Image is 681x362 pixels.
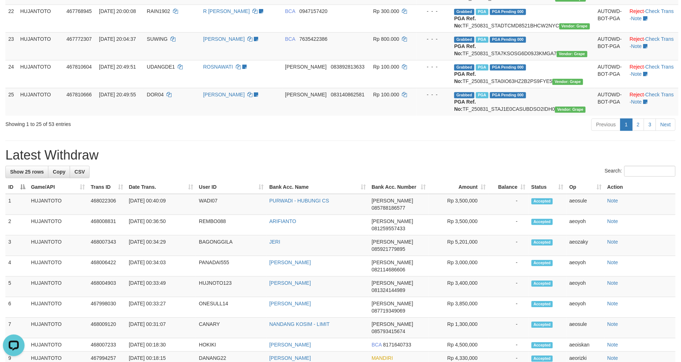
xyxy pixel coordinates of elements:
td: TF_250831_STA0IO63HZ2B2PS9FYE5 [451,60,595,88]
span: MANDIRI [372,355,393,361]
td: AUTOWD-BOT-PGA [595,4,627,32]
span: Grabbed [454,36,474,43]
span: [PERSON_NAME] [372,239,413,245]
td: HUJANTOTO [28,215,88,235]
td: AUTOWD-BOT-PGA [595,88,627,115]
span: Grabbed [454,92,474,98]
a: Show 25 rows [5,166,48,178]
span: Accepted [532,356,553,362]
a: Note [607,342,618,348]
a: Note [631,71,642,77]
span: [PERSON_NAME] [372,280,413,286]
label: Search: [605,166,676,176]
td: BAGONGGILA [196,235,266,256]
td: 6 [5,297,28,318]
a: Check Trans [646,64,674,70]
a: [PERSON_NAME] [269,355,311,361]
span: Vendor URL: https://settle31.1velocity.biz [557,51,587,57]
td: TF_250831_STADTCMD8521BHCW2NYC [451,4,595,32]
td: CANARY [196,318,266,338]
a: Note [607,355,618,361]
td: - [489,297,529,318]
span: [DATE] 20:49:51 [99,64,136,70]
span: Copy 083140862581 to clipboard [331,92,364,97]
th: Game/API: activate to sort column ascending [28,180,88,194]
td: 2 [5,215,28,235]
td: · · [627,4,678,32]
td: - [489,276,529,297]
span: [PERSON_NAME] [372,301,413,306]
span: Accepted [532,198,553,204]
td: Rp 3,400,000 [429,276,489,297]
a: ROSNAWATI [203,64,233,70]
span: BCA [285,36,295,42]
b: PGA Ref. No: [454,71,476,84]
span: CSV [74,169,85,175]
td: HOKIKI [196,338,266,352]
td: HUJANTOTO [28,276,88,297]
td: 22 [5,4,17,32]
td: Rp 5,201,000 [429,235,489,256]
a: Check Trans [646,36,674,42]
td: aeoyoh [567,276,604,297]
a: Note [631,16,642,21]
td: · · [627,88,678,115]
td: AUTOWD-BOT-PGA [595,60,627,88]
a: 2 [632,118,645,131]
span: [PERSON_NAME] [285,64,327,70]
span: Copy [53,169,65,175]
a: Check Trans [646,92,674,97]
td: - [489,235,529,256]
span: Rp 100.000 [373,64,399,70]
span: PGA Pending [490,9,526,15]
th: Trans ID: activate to sort column ascending [88,180,126,194]
span: Accepted [532,342,553,348]
span: Grabbed [454,64,474,70]
td: 468004903 [88,276,126,297]
td: 4 [5,256,28,276]
span: SUWING [147,36,168,42]
td: 7 [5,318,28,338]
button: Open LiveChat chat widget [3,3,25,25]
td: aeoyoh [567,215,604,235]
a: [PERSON_NAME] [269,280,311,286]
div: - - - [420,63,448,70]
span: Copy 7635422386 to clipboard [299,36,328,42]
a: Note [607,321,618,327]
th: Date Trans.: activate to sort column ascending [126,180,196,194]
a: [PERSON_NAME] [203,92,245,97]
span: Accepted [532,219,553,225]
a: Copy [48,166,70,178]
div: - - - [420,35,448,43]
th: Bank Acc. Number: activate to sort column ascending [369,180,429,194]
td: HUJANTOTO [28,338,88,352]
td: [DATE] 00:36:50 [126,215,196,235]
a: Check Trans [646,8,674,14]
td: HUJANTOTO [17,60,64,88]
a: Previous [591,118,620,131]
td: 23 [5,32,17,60]
span: Copy 085921779895 to clipboard [372,246,405,252]
td: 468007343 [88,235,126,256]
td: aeoiskan [567,338,604,352]
span: Rp 800.000 [373,36,399,42]
a: [PERSON_NAME] [269,342,311,348]
td: 468008831 [88,215,126,235]
span: PGA Pending [490,36,526,43]
td: - [489,318,529,338]
th: Balance: activate to sort column ascending [489,180,529,194]
a: Note [607,239,618,245]
td: PANADAI555 [196,256,266,276]
td: - [489,338,529,352]
td: 5 [5,276,28,297]
span: Copy 082114686606 to clipboard [372,267,405,272]
td: Rp 3,500,000 [429,215,489,235]
td: 25 [5,88,17,115]
td: HUJANTOTO [28,235,88,256]
span: [PERSON_NAME] [285,92,327,97]
td: Rp 1,300,000 [429,318,489,338]
td: 468006422 [88,256,126,276]
td: REMBO088 [196,215,266,235]
span: Accepted [532,301,553,307]
td: Rp 3,500,000 [429,194,489,215]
